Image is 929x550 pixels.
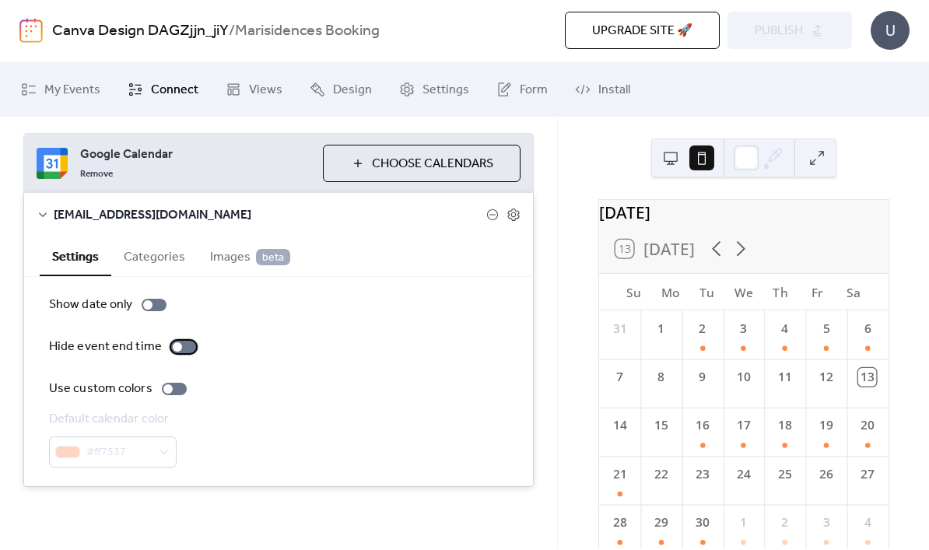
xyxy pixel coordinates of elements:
[858,321,876,338] div: 6
[858,418,876,436] div: 20
[776,466,794,484] div: 25
[80,146,310,165] span: Google Calendar
[693,418,711,436] div: 16
[725,275,762,311] div: We
[652,514,670,532] div: 29
[54,207,486,226] span: [EMAIL_ADDRESS][DOMAIN_NAME]
[817,369,835,387] div: 12
[235,17,380,47] b: Marisidences Booking
[734,321,752,338] div: 3
[652,466,670,484] div: 22
[214,69,294,111] a: Views
[734,418,752,436] div: 17
[817,466,835,484] div: 26
[80,169,113,181] span: Remove
[52,17,229,47] a: Canva Design DAGZjjn_jiY
[762,275,798,311] div: Th
[817,418,835,436] div: 19
[652,369,670,387] div: 8
[858,466,876,484] div: 27
[422,82,469,100] span: Settings
[693,514,711,532] div: 30
[485,69,559,111] a: Form
[598,82,630,100] span: Install
[734,369,752,387] div: 10
[49,296,132,315] div: Show date only
[611,466,629,484] div: 21
[40,237,111,277] button: Settings
[693,466,711,484] div: 23
[372,156,493,174] span: Choose Calendars
[611,321,629,338] div: 31
[734,466,752,484] div: 24
[9,69,112,111] a: My Events
[611,369,629,387] div: 7
[563,69,642,111] a: Install
[565,12,720,50] button: Upgrade site 🚀
[776,418,794,436] div: 18
[817,514,835,532] div: 3
[323,145,521,183] button: Choose Calendars
[858,369,876,387] div: 13
[198,237,303,275] button: Images beta
[858,514,876,532] div: 4
[19,19,43,44] img: logo
[387,69,481,111] a: Settings
[689,275,725,311] div: Tu
[693,369,711,387] div: 9
[836,275,872,311] div: Sa
[871,12,910,51] div: U
[37,149,68,180] img: google
[249,82,282,100] span: Views
[615,275,652,311] div: Su
[229,17,235,47] b: /
[599,201,889,225] div: [DATE]
[116,69,210,111] a: Connect
[210,249,290,268] span: Images
[652,321,670,338] div: 1
[776,369,794,387] div: 11
[520,82,548,100] span: Form
[776,514,794,532] div: 2
[49,338,162,357] div: Hide event end time
[652,418,670,436] div: 15
[256,250,290,266] span: beta
[734,514,752,532] div: 1
[798,275,835,311] div: Fr
[298,69,384,111] a: Design
[817,321,835,338] div: 5
[44,82,100,100] span: My Events
[333,82,372,100] span: Design
[151,82,198,100] span: Connect
[592,23,692,41] span: Upgrade site 🚀
[111,237,198,275] button: Categories
[49,380,152,399] div: Use custom colors
[49,411,174,429] div: Default calendar color
[776,321,794,338] div: 4
[693,321,711,338] div: 2
[611,418,629,436] div: 14
[611,514,629,532] div: 28
[652,275,689,311] div: Mo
